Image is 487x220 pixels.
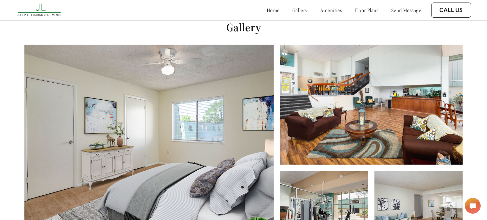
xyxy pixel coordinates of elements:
[280,45,463,165] img: Clubhouse
[431,3,471,18] button: Call Us
[320,7,342,13] a: amenities
[354,7,379,13] a: floor plans
[391,7,421,13] a: send message
[292,7,308,13] a: gallery
[439,7,463,14] a: Call Us
[267,7,280,13] a: home
[16,2,64,19] img: josephs_landing_logo.png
